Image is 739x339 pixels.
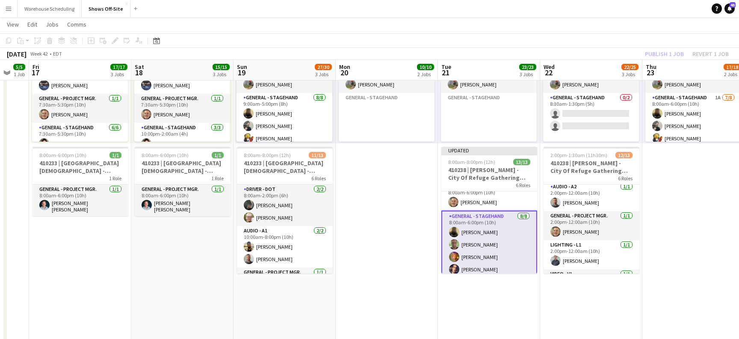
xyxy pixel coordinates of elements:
div: 3 Jobs [213,71,229,77]
a: Comms [64,19,90,30]
span: Sat [135,63,144,71]
span: View [7,21,19,28]
span: 10/10 [417,64,434,70]
app-card-role: General - Project Mgr.1/12:00pm-12:00am (10h)[PERSON_NAME] [544,211,639,240]
span: 13/13 [513,159,530,165]
a: Jobs [42,19,62,30]
span: Week 42 [28,51,50,57]
h3: 410238 | [PERSON_NAME] - City Of Refuge Gathering 2025 [544,159,639,175]
div: 3 Jobs [111,71,127,77]
app-card-role: General - Project Mgr.1/18:00am-6:00pm (10h)[PERSON_NAME] [PERSON_NAME] [33,184,128,216]
app-card-role: Video - V11/1 [544,269,639,298]
span: 23 [644,68,656,77]
app-card-role: General - Stagehand0/28:30am-1:30pm (5h) [543,93,639,209]
span: 17/17 [110,64,127,70]
app-card-role: Audio - A12/210:00am-8:00pm (10h)[PERSON_NAME][PERSON_NAME] [237,226,333,268]
span: Thu [646,63,656,71]
span: 21 [440,68,451,77]
div: [DATE] [7,50,27,58]
app-card-role: General - Stagehand8/89:00am-5:00pm (8h)[PERSON_NAME][PERSON_NAME][PERSON_NAME] [236,93,332,211]
a: 45 [724,3,735,14]
div: 3 Jobs [315,71,331,77]
h3: 410233 | [GEOGRAPHIC_DATA][DEMOGRAPHIC_DATA] - Frequency Camp FFA 2025 [135,159,231,175]
div: 2 Jobs [417,71,434,77]
span: 1 Role [109,175,121,181]
span: Jobs [46,21,59,28]
span: 17 [31,68,39,77]
span: 22 [542,68,555,77]
app-card-role: General - Project Mgr.1/1 [237,268,333,299]
span: 23/23 [519,64,536,70]
span: 11/13 [309,152,326,158]
span: Edit [27,21,37,28]
div: 3 Jobs [622,71,638,77]
span: 45 [730,2,736,8]
span: 12/13 [615,152,633,158]
div: Updated [441,147,537,154]
span: 8:00am-8:00pm (12h) [448,159,495,165]
span: 1/1 [109,152,121,158]
app-job-card: 2:00pm-1:30am (11h30m) (Thu)12/13410238 | [PERSON_NAME] - City Of Refuge Gathering 20256 RolesAud... [544,147,639,274]
app-card-role: General - Stagehand8/88:00am-6:00pm (10h)[PERSON_NAME][PERSON_NAME][PERSON_NAME][PERSON_NAME] [441,211,537,328]
a: View [3,19,22,30]
app-card-role-placeholder: General - Stagehand [339,93,435,209]
span: 5/5 [13,64,25,70]
a: Edit [24,19,41,30]
app-job-card: 8:00am-8:00pm (12h)11/13410233 | [GEOGRAPHIC_DATA][DEMOGRAPHIC_DATA] - Frequency Camp FFA 20256 R... [237,147,333,274]
span: 22/25 [621,64,638,70]
h3: 410233 | [GEOGRAPHIC_DATA][DEMOGRAPHIC_DATA] - Frequency Camp FFA 2025 [33,159,128,175]
app-job-card: Updated8:00am-8:00pm (12h)13/13410238 | [PERSON_NAME] - City Of Refuge Gathering 20256 RolesAudio... [441,147,537,274]
span: Tue [441,63,451,71]
h3: 410238 | [PERSON_NAME] - City Of Refuge Gathering 2025 [441,166,537,181]
app-card-role: General - Project Mgr.1/18:00am-6:00pm (10h)[PERSON_NAME] [PERSON_NAME] [135,184,231,216]
div: EDT [53,51,62,57]
app-card-role: Driver - DOT2/28:00am-2:00pm (6h)[PERSON_NAME][PERSON_NAME] [237,184,333,226]
app-job-card: 8:00am-6:00pm (10h)1/1410233 | [GEOGRAPHIC_DATA][DEMOGRAPHIC_DATA] - Frequency Camp FFA 20251 Rol... [135,147,231,216]
div: 3 Jobs [520,71,536,77]
button: Shows Off-Site [82,0,130,17]
h3: 410233 | [GEOGRAPHIC_DATA][DEMOGRAPHIC_DATA] - Frequency Camp FFA 2025 [237,159,333,175]
span: 8:00am-6:00pm (10h) [142,152,189,158]
span: Wed [544,63,555,71]
span: 1 Role [211,175,224,181]
span: Sun [237,63,247,71]
button: Warehouse Scheduling [18,0,82,17]
span: 20 [338,68,350,77]
span: 27/30 [315,64,332,70]
app-card-role: General - Stagehand6/67:30am-5:30pm (10h)Lovaughn Sample [32,123,128,214]
span: Fri [33,63,39,71]
span: 18 [133,68,144,77]
app-card-role: General - Stagehand3/310:00pm-2:00am (4h)Lovaughn Sample [134,123,230,214]
span: 8:00am-6:00pm (10h) [39,152,86,158]
app-card-role: General - Project Mgr.1/17:30am-5:30pm (10h)[PERSON_NAME] [32,94,128,123]
span: 19 [236,68,247,77]
span: 6 Roles [516,182,530,188]
app-card-role: General - Project Mgr.1/17:30am-5:30pm (10h)[PERSON_NAME] [134,94,230,123]
app-card-role: Lighting - L11/12:00pm-12:00am (10h)[PERSON_NAME] [544,240,639,269]
span: 2:00pm-1:30am (11h30m) (Thu) [550,152,615,158]
span: 15/15 [213,64,230,70]
span: 1/1 [212,152,224,158]
app-card-role: General - Project Mgr.1/18:00am-6:00pm (10h)[PERSON_NAME] [441,181,537,211]
app-card-role: Audio - A21/12:00pm-12:00am (10h)[PERSON_NAME] [544,182,639,211]
span: 8:00am-8:00pm (12h) [244,152,291,158]
span: 6 Roles [311,175,326,181]
app-card-role-placeholder: General - Stagehand [441,93,537,209]
span: 6 Roles [618,175,633,181]
div: 1 Job [14,71,25,77]
span: Mon [339,63,350,71]
span: Comms [67,21,86,28]
app-job-card: 8:00am-6:00pm (10h)1/1410233 | [GEOGRAPHIC_DATA][DEMOGRAPHIC_DATA] - Frequency Camp FFA 20251 Rol... [33,147,128,216]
